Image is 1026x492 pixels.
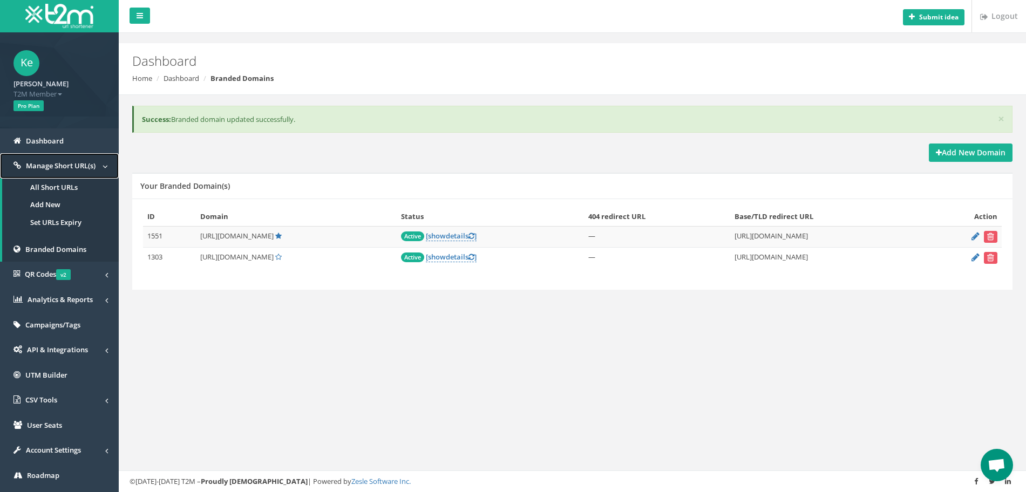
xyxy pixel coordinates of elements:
[401,252,424,262] span: Active
[428,252,446,262] span: show
[584,207,730,226] th: 404 redirect URL
[2,179,119,196] a: All Short URLs
[143,226,196,247] td: 1551
[132,106,1013,133] div: Branded domain updated successfully.
[275,252,282,262] a: Set Default
[27,345,88,354] span: API & Integrations
[25,244,86,254] span: Branded Domains
[584,226,730,247] td: —
[925,207,1002,226] th: Action
[998,113,1004,125] button: ×
[275,231,282,241] a: Default
[426,252,477,262] a: [showdetails]
[428,231,446,241] span: show
[351,476,411,486] a: Zesle Software Inc.
[936,147,1005,158] strong: Add New Domain
[730,207,925,226] th: Base/TLD redirect URL
[929,143,1013,162] a: Add New Domain
[200,252,274,262] span: [URL][DOMAIN_NAME]
[201,476,308,486] strong: Proudly [DEMOGRAPHIC_DATA]
[196,207,397,226] th: Domain
[25,4,93,28] img: T2M
[13,89,105,99] span: T2M Member
[903,9,964,25] button: Submit idea
[130,476,1015,487] div: ©[DATE]-[DATE] T2M – | Powered by
[2,196,119,214] a: Add New
[25,320,80,330] span: Campaigns/Tags
[143,207,196,226] th: ID
[56,269,71,280] span: v2
[132,73,152,83] a: Home
[27,420,62,430] span: User Seats
[13,76,105,99] a: [PERSON_NAME] T2M Member
[143,247,196,268] td: 1303
[27,470,59,480] span: Roadmap
[730,247,925,268] td: [URL][DOMAIN_NAME]
[210,73,274,83] strong: Branded Domains
[26,445,81,455] span: Account Settings
[25,370,67,380] span: UTM Builder
[25,269,71,279] span: QR Codes
[584,247,730,268] td: —
[981,449,1013,481] a: Open chat
[200,231,274,241] span: [URL][DOMAIN_NAME]
[26,136,64,146] span: Dashboard
[919,12,959,22] b: Submit idea
[25,395,57,405] span: CSV Tools
[28,295,93,304] span: Analytics & Reports
[13,79,69,88] strong: [PERSON_NAME]
[13,100,44,111] span: Pro Plan
[426,231,477,241] a: [showdetails]
[142,114,171,124] b: Success:
[132,54,863,68] h2: Dashboard
[401,231,424,241] span: Active
[2,214,119,231] a: Set URLs Expiry
[164,73,199,83] a: Dashboard
[13,50,39,76] span: Ke
[730,226,925,247] td: [URL][DOMAIN_NAME]
[140,182,230,190] h5: Your Branded Domain(s)
[26,161,96,170] span: Manage Short URL(s)
[397,207,584,226] th: Status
